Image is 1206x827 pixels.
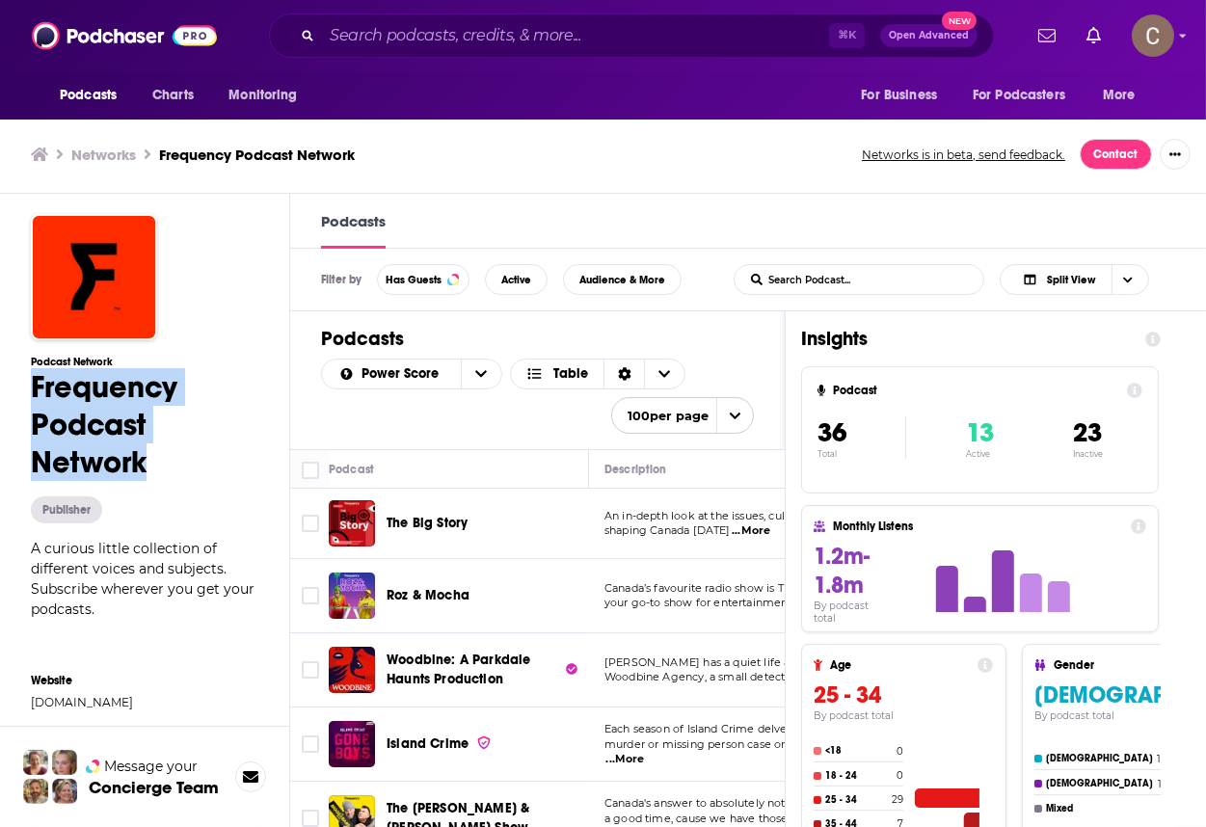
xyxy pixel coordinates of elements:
a: The Big Story [387,514,468,533]
a: [DOMAIN_NAME] [31,695,258,709]
img: verified Badge [476,734,492,751]
h4: By podcast total [814,709,993,722]
a: Show notifications dropdown [1079,19,1109,52]
img: Woodbine: A Parkdale Haunts Production [329,647,375,693]
button: open menu [215,77,322,114]
button: Publisher [31,496,102,523]
span: Woodbine: A Parkdale Haunts Production [387,652,530,687]
span: Each season of Island Crime delves into an unsolved [604,722,884,735]
a: Frequency Podcast Network [159,146,355,164]
img: Jules Profile [52,750,77,775]
span: Canada's answer to absolutely nothing! Except not having [604,796,914,810]
a: Contact [1080,139,1152,170]
h2: Choose List sort [321,359,502,389]
a: Woodbine: A Parkdale Haunts Production [387,651,577,689]
span: 1.2m-1.8m [814,542,870,600]
span: Power Score [362,367,445,381]
button: open menu [611,397,754,434]
span: Monitoring [228,82,297,109]
span: Toggle select row [302,810,319,827]
a: Charts [140,77,205,114]
span: ⌘ K [829,23,865,48]
h3: Podcast Network [31,356,258,368]
div: Description [604,458,666,481]
h4: [DEMOGRAPHIC_DATA] [1046,753,1153,764]
button: open menu [1089,77,1160,114]
h3: Concierge Team [89,778,219,797]
span: Audience & More [579,275,665,285]
img: The Big Story [329,500,375,547]
span: Canada’s favourite radio show is The Roz & Mocha Show. It’s [604,581,924,595]
span: A curious little collection of different voices and subjects. Subscribe wherever you get your pod... [31,540,255,618]
h4: Age [830,658,970,672]
a: Island Crime [387,734,492,754]
span: Island Crime [387,735,469,752]
span: 36 [817,416,846,449]
h4: 0 [897,745,903,758]
span: ...More [732,523,770,539]
span: An in-depth look at the issues, culture and personalities [604,509,900,522]
button: Audience & More [563,264,682,295]
button: open menu [46,77,142,114]
span: murder or missing person case on [GEOGRAPHIC_DATA] [604,737,913,751]
h4: 29 [892,793,903,806]
img: Jon Profile [23,779,48,804]
span: shaping Canada [DATE] [604,523,731,537]
button: Choose View [510,359,686,389]
img: Barbara Profile [52,779,77,804]
a: Roz & Mocha [387,586,469,605]
h4: Podcast [833,384,1119,397]
button: open menu [322,367,461,381]
span: Split View [1048,275,1096,285]
button: open menu [461,360,501,388]
button: Show profile menu [1132,14,1174,57]
h1: Insights [801,327,1130,351]
span: New [942,12,977,30]
a: Networks [71,146,136,164]
h4: 0 [897,769,903,782]
h4: 25 - 34 [825,794,888,806]
span: Podcasts [60,82,117,109]
h1: Frequency Podcast Network [31,368,258,481]
div: Podcast [329,458,374,481]
h4: 18 - 24 [825,770,893,782]
h4: <18 [825,745,893,757]
span: For Business [861,82,937,109]
button: Active [485,264,548,295]
button: open menu [847,77,961,114]
img: Podchaser - Follow, Share and Rate Podcasts [32,17,217,54]
span: Logged in as clay.bolton [1132,14,1174,57]
span: Toggle select row [302,661,319,679]
img: Roz & Mocha [329,573,375,619]
span: 13 [966,416,994,449]
img: User Profile [1132,14,1174,57]
p: Active [966,449,994,459]
span: ...More [606,752,645,767]
p: Total [817,449,905,459]
span: Woodbine Agency, a small detective firm in the ea [604,670,877,683]
span: Has Guests [386,275,442,285]
span: Table [553,367,588,381]
h4: 13 [1158,778,1167,790]
span: your go-to show for entertainment and pop cultur [604,596,872,609]
div: Sort Direction [603,360,644,388]
a: Show notifications dropdown [1031,19,1063,52]
button: Choose View [1000,264,1149,295]
a: Podcasts [321,212,386,249]
h4: Mixed [1046,803,1158,814]
span: Active [501,275,531,285]
span: 23 [1073,416,1102,449]
span: Roz & Mocha [387,587,469,603]
button: Has Guests [377,264,469,295]
span: Socials [31,725,258,738]
img: Island Crime [329,721,375,767]
h3: Filter by [321,273,362,286]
